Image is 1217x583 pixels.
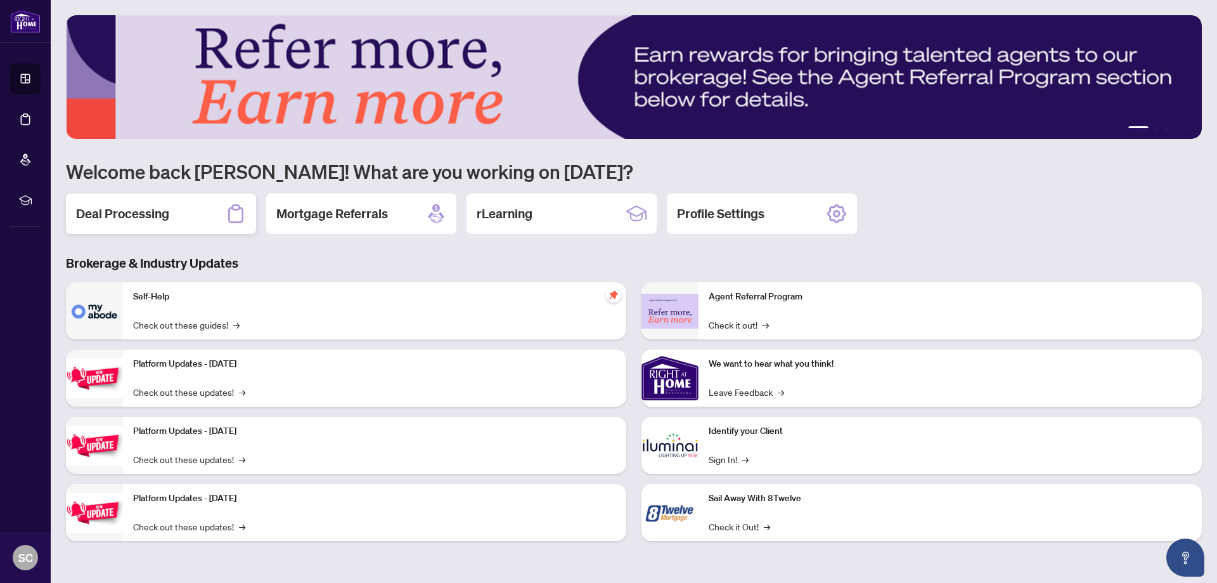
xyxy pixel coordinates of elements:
img: Agent Referral Program [641,294,699,329]
img: Platform Updates - July 8, 2025 [66,426,123,466]
h2: Profile Settings [677,205,764,223]
button: 2 [1154,126,1159,131]
p: Platform Updates - [DATE] [133,492,616,506]
img: logo [10,10,41,33]
button: 5 [1184,126,1189,131]
a: Check out these updates!→ [133,452,245,466]
a: Check it out!→ [709,318,769,332]
button: Open asap [1166,539,1204,577]
button: 3 [1164,126,1169,131]
img: Platform Updates - June 23, 2025 [66,493,123,533]
span: → [239,452,245,466]
h2: rLearning [477,205,532,223]
a: Leave Feedback→ [709,385,784,399]
img: Self-Help [66,282,123,339]
h2: Mortgage Referrals [276,205,388,223]
p: Self-Help [133,290,616,304]
h2: Deal Processing [76,205,169,223]
a: Check it Out!→ [709,520,770,534]
button: 1 [1128,126,1149,131]
span: → [764,520,770,534]
span: → [742,452,749,466]
span: → [239,520,245,534]
img: We want to hear what you think! [641,350,699,407]
p: Platform Updates - [DATE] [133,357,616,371]
h1: Welcome back [PERSON_NAME]! What are you working on [DATE]? [66,159,1202,183]
span: pushpin [606,287,621,303]
p: Identify your Client [709,424,1192,438]
span: → [778,385,784,399]
img: Sail Away With 8Twelve [641,484,699,541]
span: → [233,318,240,332]
p: Sail Away With 8Twelve [709,492,1192,506]
p: We want to hear what you think! [709,357,1192,371]
span: → [763,318,769,332]
a: Check out these guides!→ [133,318,240,332]
h3: Brokerage & Industry Updates [66,254,1202,272]
img: Identify your Client [641,417,699,474]
a: Check out these updates!→ [133,385,245,399]
p: Platform Updates - [DATE] [133,424,616,438]
img: Slide 0 [66,15,1202,139]
span: SC [18,549,33,567]
p: Agent Referral Program [709,290,1192,304]
span: → [239,385,245,399]
button: 4 [1174,126,1179,131]
a: Sign In!→ [709,452,749,466]
img: Platform Updates - July 21, 2025 [66,358,123,398]
a: Check out these updates!→ [133,520,245,534]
